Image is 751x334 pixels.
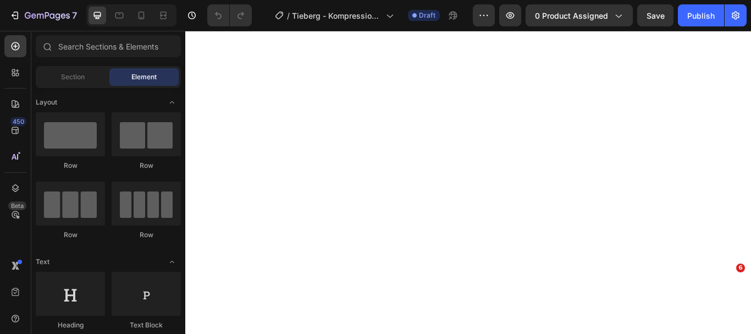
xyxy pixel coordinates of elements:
[36,161,105,171] div: Row
[647,11,665,20] span: Save
[4,4,82,26] button: 7
[36,320,105,330] div: Heading
[131,72,157,82] span: Element
[292,10,382,21] span: Tieberg - Kompressionssocken
[112,161,181,171] div: Row
[163,94,181,111] span: Toggle open
[112,320,181,330] div: Text Block
[678,4,724,26] button: Publish
[36,97,57,107] span: Layout
[10,117,26,126] div: 450
[36,257,49,267] span: Text
[736,264,745,272] span: 6
[185,31,751,334] iframe: Design area
[287,10,290,21] span: /
[36,230,105,240] div: Row
[8,201,26,210] div: Beta
[112,230,181,240] div: Row
[36,35,181,57] input: Search Sections & Elements
[72,9,77,22] p: 7
[163,253,181,271] span: Toggle open
[526,4,633,26] button: 0 product assigned
[419,10,435,20] span: Draft
[687,10,715,21] div: Publish
[535,10,608,21] span: 0 product assigned
[207,4,252,26] div: Undo/Redo
[637,4,673,26] button: Save
[714,280,740,306] iframe: Intercom live chat
[61,72,85,82] span: Section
